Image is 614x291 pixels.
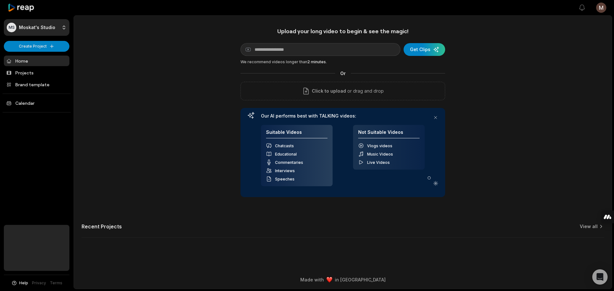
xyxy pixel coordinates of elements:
button: Help [11,280,28,286]
h3: Our AI performs best with TALKING videos: [261,113,425,119]
button: Create Project [4,41,69,52]
a: Brand template [4,79,69,90]
span: Speeches [275,177,295,181]
h2: Recent Projects [82,223,122,230]
a: Privacy [32,280,46,286]
span: Music Videos [367,152,393,157]
h1: Upload your long video to begin & see the magic! [240,27,445,35]
span: Vlogs videos [367,143,392,148]
div: We recommend videos longer than . [240,59,445,65]
span: Interviews [275,168,295,173]
a: Home [4,56,69,66]
h4: Not Suitable Videos [358,129,420,139]
p: Moskat's Studio [19,25,55,30]
button: Get Clips [404,43,445,56]
span: 2 minutes [307,59,326,64]
a: Calendar [4,98,69,108]
img: heart emoji [327,277,332,283]
div: Open Intercom Messenger [592,269,608,285]
span: Chatcasts [275,143,294,148]
div: Made with in [GEOGRAPHIC_DATA] [80,276,606,283]
span: Click to upload [312,87,346,95]
span: Or [335,70,351,77]
a: Projects [4,67,69,78]
span: Commentaries [275,160,303,165]
h4: Suitable Videos [266,129,327,139]
a: View all [580,223,598,230]
a: Terms [50,280,62,286]
p: or drag and drop [346,87,384,95]
span: Live Videos [367,160,390,165]
span: Help [19,280,28,286]
span: Educational [275,152,297,157]
div: MS [7,23,16,32]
